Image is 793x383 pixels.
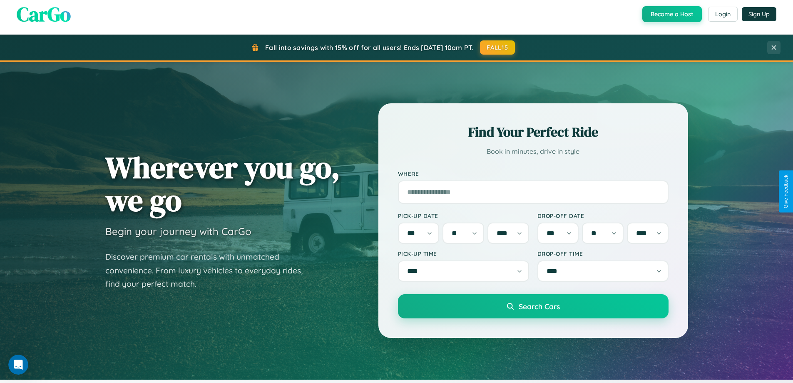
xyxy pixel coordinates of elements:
button: Become a Host [642,6,702,22]
label: Where [398,170,669,177]
h2: Find Your Perfect Ride [398,123,669,141]
label: Drop-off Time [537,250,669,257]
span: Search Cars [519,302,560,311]
p: Book in minutes, drive in style [398,145,669,158]
p: Discover premium car rentals with unmatched convenience. From luxury vehicles to everyday rides, ... [105,250,313,291]
h3: Begin your journey with CarGo [105,225,251,238]
label: Pick-up Time [398,250,529,257]
button: Sign Up [742,7,776,21]
button: Login [708,7,738,22]
span: CarGo [17,0,71,28]
label: Pick-up Date [398,212,529,219]
h1: Wherever you go, we go [105,151,340,217]
label: Drop-off Date [537,212,669,219]
iframe: Intercom live chat [8,355,28,375]
div: Give Feedback [783,175,789,208]
button: Search Cars [398,294,669,318]
span: Fall into savings with 15% off for all users! Ends [DATE] 10am PT. [265,43,474,52]
button: FALL15 [480,40,515,55]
